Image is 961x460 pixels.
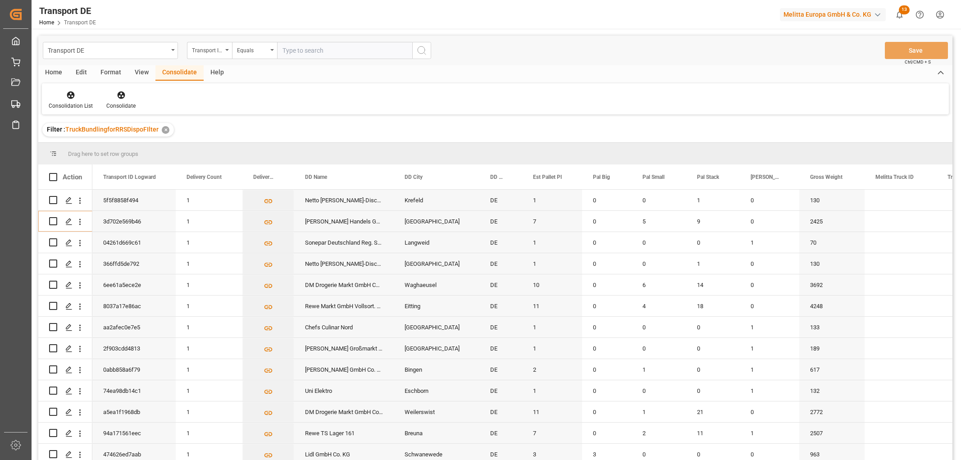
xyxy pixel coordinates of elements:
div: Eschborn [394,380,479,401]
div: 1 [740,423,799,443]
span: Delivery Count [187,174,222,180]
div: Home [38,65,69,81]
div: 3692 [799,274,865,295]
div: 2 [522,359,582,380]
div: 1 [522,253,582,274]
div: 94a171561eec [92,423,176,443]
div: 0 [582,380,632,401]
div: Rewe Markt GmbH Vollsort. Lager [294,296,394,316]
div: 1 [176,338,242,359]
button: open menu [232,42,277,59]
div: 1 [740,359,799,380]
div: 0 [582,253,632,274]
div: DM Drogerie Markt GmbH CO KG [294,274,394,295]
div: Press SPACE to select this row. [38,253,92,274]
div: 1 [176,423,242,443]
span: Pal Big [593,174,610,180]
div: Breuna [394,423,479,443]
span: Pal Stack [697,174,719,180]
div: Rewe TS Lager 161 [294,423,394,443]
div: Press SPACE to select this row. [38,359,92,380]
div: 7 [522,423,582,443]
button: search button [412,42,431,59]
div: 0 [582,211,632,232]
div: Eitting [394,296,479,316]
div: 1 [176,253,242,274]
div: 0 [632,317,686,337]
span: Pal Small [642,174,665,180]
div: Press SPACE to select this row. [38,401,92,423]
div: aa2afec0e7e5 [92,317,176,337]
div: DE [479,423,522,443]
div: 9 [686,211,740,232]
div: 1 [740,232,799,253]
div: Consolidate [155,65,204,81]
div: DE [479,253,522,274]
div: DM Drogerie Markt GmbH Co KG [294,401,394,422]
div: 0 [632,380,686,401]
a: Home [39,19,54,26]
div: Netto [PERSON_NAME]-Discount [294,190,394,210]
div: 6ee61a5ece2e [92,274,176,295]
div: 14 [686,274,740,295]
div: 1 [740,338,799,359]
div: 132 [799,380,865,401]
div: 1 [686,253,740,274]
div: 0 [582,190,632,210]
div: 133 [799,317,865,337]
div: 1 [740,380,799,401]
div: 5f5f8858f494 [92,190,176,210]
div: 189 [799,338,865,359]
div: Help [204,65,231,81]
div: [GEOGRAPHIC_DATA] [394,211,479,232]
button: Help Center [910,5,930,25]
div: [PERSON_NAME] Großmarkt GmbH Co. KG [294,338,394,359]
div: 0 [632,338,686,359]
div: 70 [799,232,865,253]
div: 1 [686,190,740,210]
div: 18 [686,296,740,316]
div: DE [479,401,522,422]
div: a5ea1f1968db [92,401,176,422]
div: 4 [632,296,686,316]
div: Press SPACE to select this row. [38,296,92,317]
span: DD City [405,174,423,180]
div: 130 [799,253,865,274]
div: Press SPACE to select this row. [38,317,92,338]
div: 8037a17e86ac [92,296,176,316]
div: 2507 [799,423,865,443]
span: TruckBundlingforRRSDispoFIlter [65,126,159,133]
div: DE [479,274,522,295]
div: 2 [632,423,686,443]
div: [PERSON_NAME] Handels GmbH Co. KG [294,211,394,232]
div: 0 [582,359,632,380]
div: 0 [582,317,632,337]
div: 0 [740,296,799,316]
div: Press SPACE to select this row. [38,423,92,444]
span: Est Pallet Pl [533,174,562,180]
div: [PERSON_NAME] GmbH Co. KG [294,359,394,380]
div: Chefs Culinar Nord [294,317,394,337]
div: Melitta Europa GmbH & Co. KG [780,8,886,21]
div: DE [479,232,522,253]
button: show 13 new notifications [889,5,910,25]
div: 1 [176,380,242,401]
div: 0 [686,380,740,401]
div: Weilerswist [394,401,479,422]
div: 1 [176,232,242,253]
div: 74ea98db14c1 [92,380,176,401]
div: 1 [176,317,242,337]
button: open menu [43,42,178,59]
div: Action [63,173,82,181]
div: 1 [522,338,582,359]
div: Equals [237,44,268,55]
div: DE [479,359,522,380]
div: DE [479,190,522,210]
div: 1 [522,232,582,253]
div: 1 [176,274,242,295]
div: Edit [69,65,94,81]
div: Press SPACE to select this row. [38,232,92,253]
div: 1 [632,401,686,422]
span: DD Country [490,174,503,180]
span: Melitta Truck ID [875,174,914,180]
